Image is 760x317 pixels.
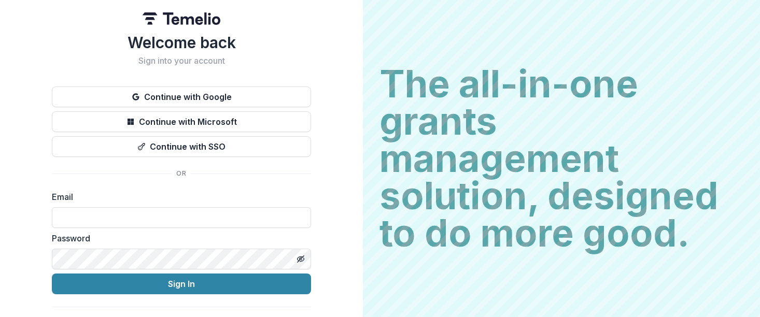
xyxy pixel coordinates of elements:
img: Temelio [143,12,220,25]
button: Continue with SSO [52,136,311,157]
h1: Welcome back [52,33,311,52]
label: Password [52,232,305,244]
button: Continue with Microsoft [52,111,311,132]
button: Toggle password visibility [292,251,309,267]
button: Continue with Google [52,87,311,107]
label: Email [52,191,305,203]
button: Sign In [52,273,311,294]
h2: Sign into your account [52,56,311,66]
